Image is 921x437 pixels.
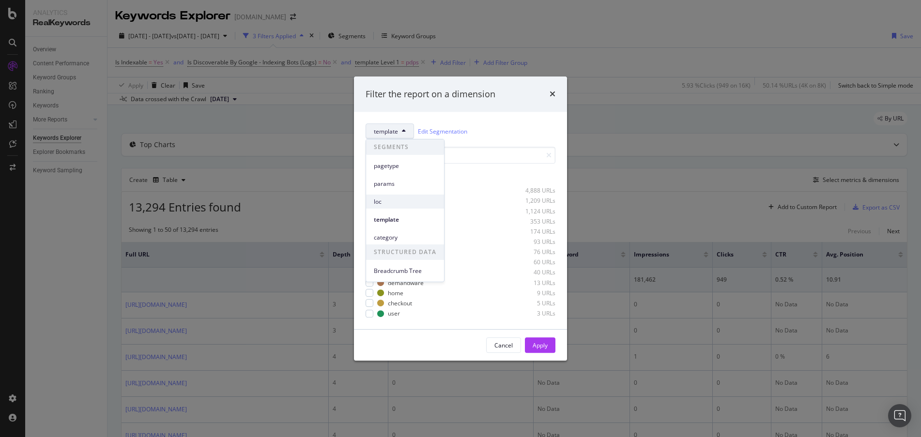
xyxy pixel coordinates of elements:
div: demandware [388,279,424,287]
span: category [374,233,436,242]
div: Filter the report on a dimension [366,88,495,101]
div: 4,888 URLs [508,187,555,195]
button: Cancel [486,337,521,353]
div: 1,124 URLs [508,207,555,215]
div: 40 URLs [508,269,555,277]
div: Open Intercom Messenger [888,404,911,427]
div: Apply [533,341,548,349]
div: home [388,289,403,297]
span: template [374,215,436,224]
div: 3 URLs [508,309,555,317]
div: 93 URLs [508,238,555,246]
div: 60 URLs [508,258,555,266]
span: STRUCTURED DATA [366,244,444,260]
div: 76 URLs [508,248,555,256]
div: checkout [388,299,412,307]
div: user [388,309,400,317]
div: Cancel [494,341,513,349]
div: 1,209 URLs [508,197,555,205]
div: 5 URLs [508,299,555,307]
a: Edit Segmentation [418,126,467,136]
span: loc [374,197,436,206]
span: SEGMENTS [366,139,444,155]
span: params [374,180,436,188]
div: 9 URLs [508,289,555,297]
div: Select all data available [366,171,555,180]
span: template [374,127,398,136]
div: times [550,88,555,101]
span: Breadcrumb Tree [374,267,436,275]
button: Apply [525,337,555,353]
div: modal [354,76,567,361]
button: template [366,123,414,139]
div: 174 URLs [508,227,555,236]
div: 353 URLs [508,217,555,226]
input: Search [366,147,555,164]
span: pagetype [374,162,436,170]
div: 13 URLs [508,279,555,287]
